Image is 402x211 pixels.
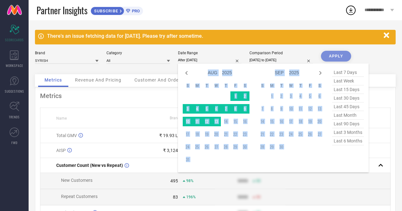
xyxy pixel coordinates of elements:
[44,77,62,82] span: Metrics
[240,142,249,152] td: Sat Aug 30 2025
[240,91,249,101] td: Sat Aug 02 2025
[183,69,190,77] div: Previous month
[332,77,364,85] span: last week
[170,178,178,183] div: 495
[183,104,192,114] td: Sun Aug 03 2025
[202,104,211,114] td: Tue Aug 05 2025
[257,142,267,152] td: Sun Sep 28 2025
[5,89,24,94] span: SUGGESTIONS
[183,129,192,139] td: Sun Aug 17 2025
[315,129,324,139] td: Sat Sep 27 2025
[173,195,178,200] div: 83
[267,142,276,152] td: Mon Sep 29 2025
[315,117,324,126] td: Sat Sep 20 2025
[230,129,240,139] td: Fri Aug 22 2025
[183,117,192,126] td: Sun Aug 10 2025
[5,37,24,42] span: SCORECARDS
[332,102,364,111] span: last 45 days
[230,142,240,152] td: Fri Aug 29 2025
[276,104,286,114] td: Tue Sep 09 2025
[230,83,240,88] th: Friday
[192,104,202,114] td: Mon Aug 04 2025
[178,51,242,55] div: Date Range
[183,155,192,164] td: Sun Aug 31 2025
[345,4,357,16] div: Open download list
[56,116,67,121] span: Name
[257,129,267,139] td: Sun Sep 21 2025
[178,57,242,63] input: Select date range
[202,83,211,88] th: Tuesday
[315,104,324,114] td: Sat Sep 13 2025
[47,33,380,39] div: There's an issue fetching data for [DATE]. Please try after sometime.
[267,129,276,139] td: Mon Sep 22 2025
[249,51,313,55] div: Comparison Period
[315,83,324,88] th: Saturday
[56,163,123,168] span: Customer Count (New vs Repeat)
[238,178,248,183] div: 9999
[286,104,296,114] td: Wed Sep 10 2025
[202,129,211,139] td: Tue Aug 19 2025
[332,68,364,77] span: last 7 days
[305,104,315,114] td: Fri Sep 12 2025
[186,195,196,199] span: 196%
[305,91,315,101] td: Fri Sep 05 2025
[202,142,211,152] td: Tue Aug 26 2025
[183,83,192,88] th: Sunday
[75,77,121,82] span: Revenue And Pricing
[202,117,211,126] td: Tue Aug 12 2025
[37,4,87,17] span: Partner Insights
[286,91,296,101] td: Wed Sep 03 2025
[267,91,276,101] td: Mon Sep 01 2025
[183,142,192,152] td: Sun Aug 24 2025
[286,83,296,88] th: Wednesday
[56,133,77,138] span: Total GMV
[221,104,230,114] td: Thu Aug 07 2025
[211,104,221,114] td: Wed Aug 06 2025
[9,115,20,119] span: TRENDS
[11,140,17,145] span: FWD
[296,91,305,101] td: Thu Sep 04 2025
[170,116,191,120] span: Brand Value
[211,129,221,139] td: Wed Aug 20 2025
[332,120,364,128] span: last 90 days
[257,104,267,114] td: Sun Sep 07 2025
[286,129,296,139] td: Wed Sep 24 2025
[211,142,221,152] td: Wed Aug 27 2025
[315,91,324,101] td: Sat Sep 06 2025
[134,77,183,82] span: Customer And Orders
[61,194,98,199] span: Repeat Customers
[240,83,249,88] th: Saturday
[40,92,391,100] div: Metrics
[221,129,230,139] td: Thu Aug 21 2025
[192,129,202,139] td: Mon Aug 18 2025
[256,179,261,183] span: 50
[332,111,364,120] span: last month
[332,85,364,94] span: last 15 days
[240,104,249,114] td: Sat Aug 09 2025
[130,9,140,13] span: PRO
[296,104,305,114] td: Thu Sep 11 2025
[192,117,202,126] td: Mon Aug 11 2025
[286,117,296,126] td: Wed Sep 17 2025
[267,104,276,114] td: Mon Sep 08 2025
[159,133,178,138] div: ₹ 19.93 L
[257,117,267,126] td: Sun Sep 14 2025
[276,91,286,101] td: Tue Sep 02 2025
[238,195,248,200] div: 9999
[240,117,249,126] td: Sat Aug 16 2025
[305,83,315,88] th: Friday
[276,129,286,139] td: Tue Sep 23 2025
[296,129,305,139] td: Thu Sep 25 2025
[56,148,66,153] span: AISP
[240,129,249,139] td: Sat Aug 23 2025
[6,63,23,68] span: WORKSPACE
[249,57,313,63] input: Select comparison period
[221,117,230,126] td: Thu Aug 14 2025
[106,51,170,55] div: Category
[296,83,305,88] th: Thursday
[91,9,120,13] span: SUBSCRIBE
[257,83,267,88] th: Sunday
[332,94,364,102] span: last 30 days
[230,117,240,126] td: Fri Aug 15 2025
[221,83,230,88] th: Thursday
